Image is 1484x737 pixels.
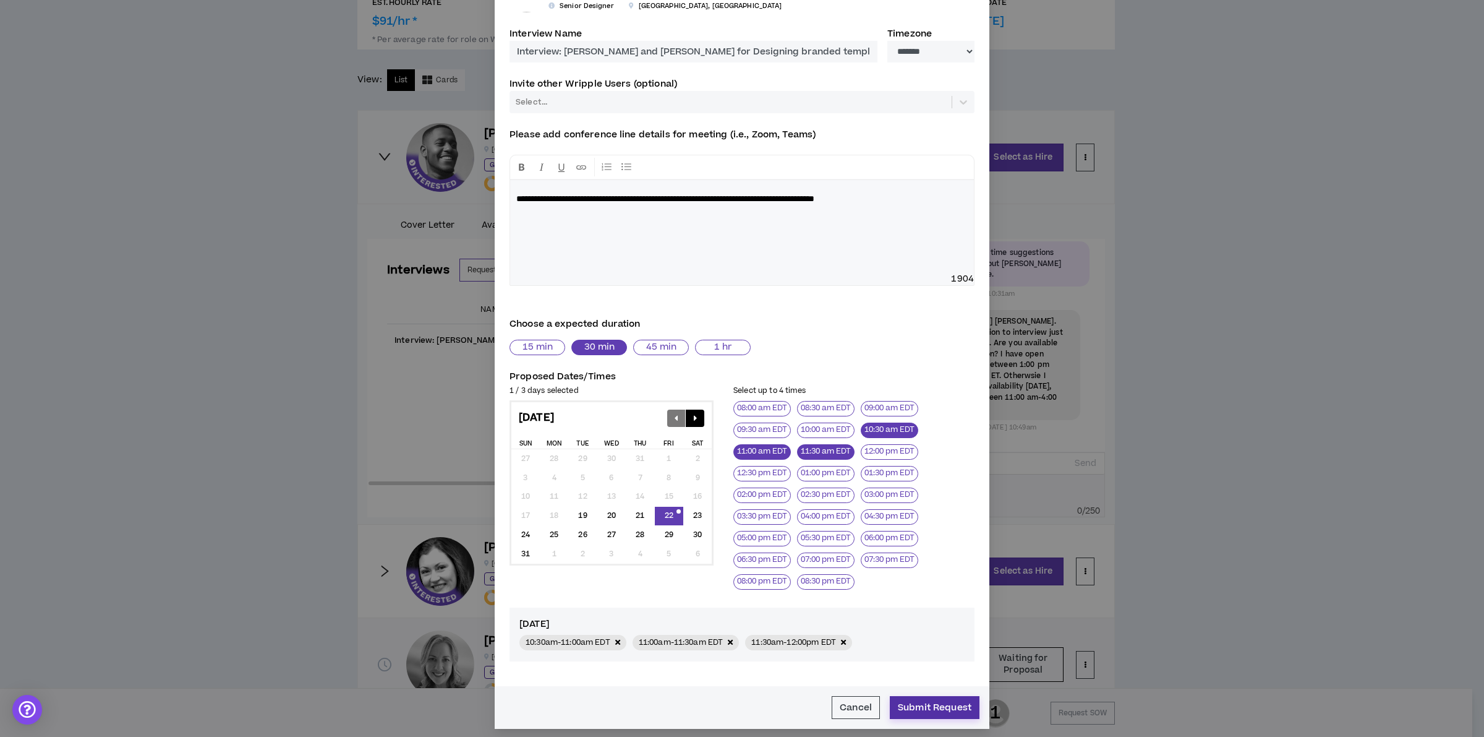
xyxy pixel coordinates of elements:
[733,488,791,503] button: 02:00 pm EDT
[861,531,918,546] button: 06:00 pm EDT
[540,439,568,449] div: Mon
[629,1,782,12] p: [GEOGRAPHIC_DATA] , [GEOGRAPHIC_DATA]
[797,401,855,416] button: 08:30 am EDT
[733,386,806,396] small: Select up to 4 times
[597,439,626,449] div: Wed
[633,635,740,650] div: 11:00am - 11:30am EDT
[797,553,855,568] button: 07:00 pm EDT
[511,439,540,449] div: Sun
[510,73,677,95] label: Invite other Wripple Users (optional)
[519,410,554,426] div: [DATE]
[861,423,918,438] button: 10:30 am EDT
[861,509,918,525] button: 04:30 pm EDT
[890,696,979,719] button: Submit Request
[683,439,712,449] div: Sat
[519,618,965,631] p: [DATE]
[733,444,791,460] button: 11:00 am EDT
[626,439,654,449] div: Thu
[510,124,816,145] label: Please add conference line details for meeting (i.e., Zoom, Teams)
[733,553,791,568] button: 06:30 pm EDT
[532,158,551,176] button: Format Italics
[797,574,855,590] button: 08:30 pm EDT
[571,340,627,355] button: 30 min
[695,340,751,355] button: 1 hr
[861,488,918,503] button: 03:00 pm EDT
[617,158,636,176] button: Numbered List
[745,635,852,650] div: 11:30am - 12:00pm EDT
[633,340,689,355] button: 45 min
[797,466,855,481] button: 01:00 pm EDT
[733,531,791,546] button: 05:00 pm EDT
[510,386,579,396] small: 1 / 3 days selected
[510,313,974,335] label: Choose a expected duration
[510,340,565,355] button: 15 min
[733,466,791,481] button: 12:30 pm EDT
[569,439,597,449] div: Tue
[733,574,791,590] button: 08:00 pm EDT
[513,158,531,176] button: Format Bold
[733,423,791,438] button: 09:30 am EDT
[12,695,42,725] div: Open Intercom Messenger
[733,509,791,525] button: 03:30 pm EDT
[797,423,855,438] button: 10:00 am EDT
[797,488,855,503] button: 02:30 pm EDT
[510,366,616,387] label: Proposed Dates/Times
[548,1,614,12] p: Senior Designer
[861,401,918,416] button: 09:00 am EDT
[510,23,582,45] label: Interview Name
[797,509,855,525] button: 04:00 pm EDT
[519,635,626,650] div: 10:30am - 11:00am EDT
[797,444,855,460] button: 11:30 am EDT
[797,531,855,546] button: 05:30 pm EDT
[861,466,918,481] button: 01:30 pm EDT
[887,23,932,45] label: Timezone
[552,158,571,176] button: Format Underline
[572,158,591,176] button: Insert Link
[951,273,974,285] span: 1904
[733,401,791,416] button: 08:00 am EDT
[832,696,880,719] button: Cancel
[861,553,918,568] button: 07:30 pm EDT
[597,158,616,176] button: Bullet List
[861,444,918,460] button: 12:00 pm EDT
[654,439,683,449] div: Fri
